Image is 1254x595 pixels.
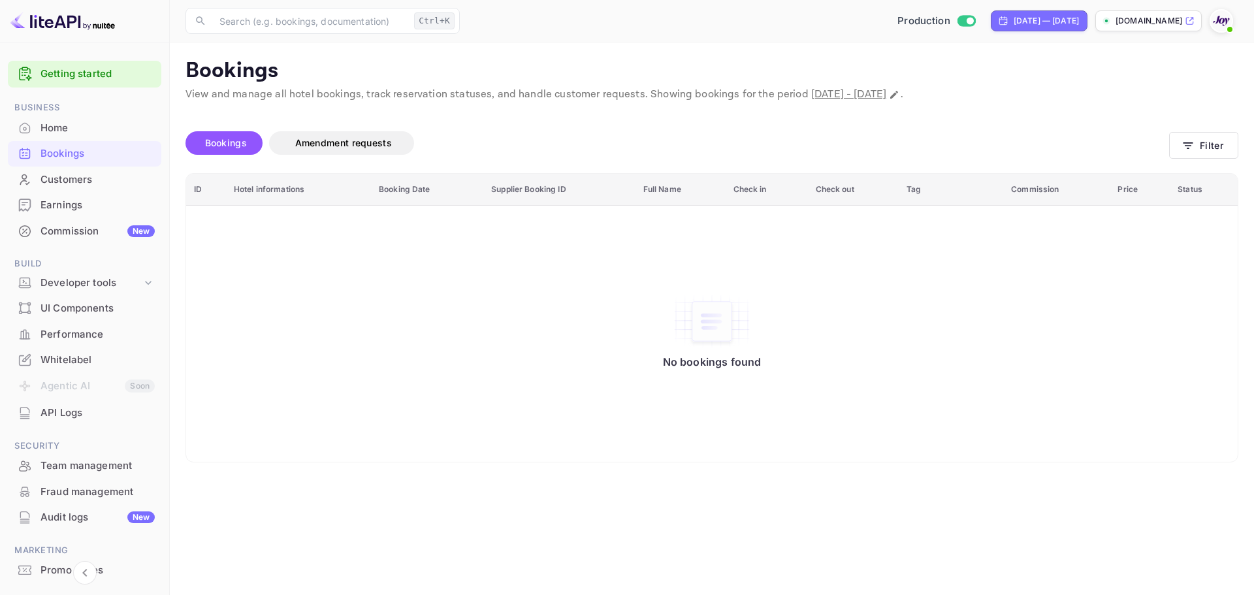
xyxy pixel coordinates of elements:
div: Team management [8,453,161,479]
span: Business [8,101,161,115]
img: No bookings found [673,294,751,349]
span: Marketing [8,543,161,558]
div: [DATE] — [DATE] [1014,15,1079,27]
div: API Logs [40,406,155,421]
th: Check in [726,174,808,206]
button: Filter [1169,132,1238,159]
th: Commission [1003,174,1110,206]
th: Booking Date [371,174,483,206]
div: New [127,511,155,523]
div: Earnings [8,193,161,218]
img: LiteAPI logo [10,10,115,31]
a: Promo codes [8,558,161,582]
div: Bookings [8,141,161,167]
div: Whitelabel [40,353,155,368]
th: Tag [899,174,1003,206]
a: Whitelabel [8,347,161,372]
a: Fraud management [8,479,161,504]
span: Amendment requests [295,137,392,148]
div: Developer tools [40,276,142,291]
a: Audit logsNew [8,505,161,529]
th: Hotel informations [226,174,371,206]
div: Home [40,121,155,136]
div: New [127,225,155,237]
p: [DOMAIN_NAME] [1116,15,1182,27]
a: Home [8,116,161,140]
table: booking table [186,174,1238,462]
a: Getting started [40,67,155,82]
div: Fraud management [40,485,155,500]
img: With Joy [1211,10,1232,31]
div: Performance [40,327,155,342]
span: Security [8,439,161,453]
div: Audit logs [40,510,155,525]
th: Price [1110,174,1170,206]
span: Production [897,14,950,29]
span: [DATE] - [DATE] [811,88,886,101]
div: Getting started [8,61,161,88]
a: Team management [8,453,161,477]
th: ID [186,174,226,206]
span: Build [8,257,161,271]
th: Full Name [635,174,726,206]
div: UI Components [40,301,155,316]
button: Change date range [888,88,901,101]
div: CommissionNew [8,219,161,244]
div: Home [8,116,161,141]
a: Earnings [8,193,161,217]
div: Fraud management [8,479,161,505]
input: Search (e.g. bookings, documentation) [212,8,409,34]
a: API Logs [8,400,161,425]
div: API Logs [8,400,161,426]
div: Promo codes [8,558,161,583]
p: Bookings [185,58,1238,84]
a: CommissionNew [8,219,161,243]
div: Earnings [40,198,155,213]
div: UI Components [8,296,161,321]
div: Audit logsNew [8,505,161,530]
div: Team management [40,458,155,474]
div: Promo codes [40,563,155,578]
a: Bookings [8,141,161,165]
div: Ctrl+K [414,12,455,29]
th: Check out [808,174,899,206]
span: Bookings [205,137,247,148]
p: No bookings found [663,355,762,368]
div: Bookings [40,146,155,161]
div: Customers [40,172,155,187]
a: Performance [8,322,161,346]
div: Switch to Sandbox mode [892,14,980,29]
button: Collapse navigation [73,561,97,585]
div: Commission [40,224,155,239]
div: Whitelabel [8,347,161,373]
div: account-settings tabs [185,131,1169,155]
a: Customers [8,167,161,191]
th: Supplier Booking ID [483,174,635,206]
th: Status [1170,174,1238,206]
p: View and manage all hotel bookings, track reservation statuses, and handle customer requests. Sho... [185,87,1238,103]
div: Performance [8,322,161,347]
div: Developer tools [8,272,161,295]
a: UI Components [8,296,161,320]
div: Customers [8,167,161,193]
